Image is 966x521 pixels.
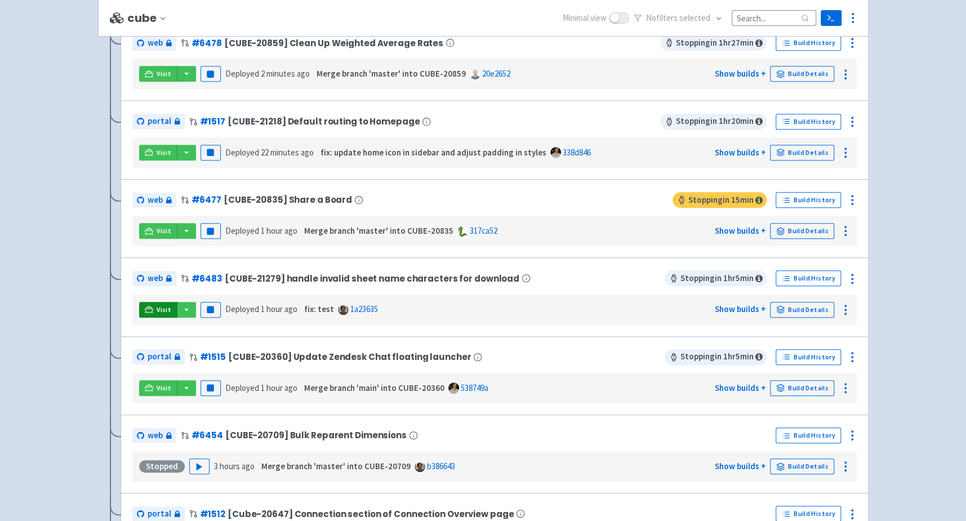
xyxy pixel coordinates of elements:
a: Show builds + [714,68,765,79]
button: Pause [201,223,221,239]
button: Pause [201,302,221,318]
span: Stopping in 1 hr 5 min [665,270,767,286]
a: Build Details [770,66,834,82]
a: Show builds + [714,382,765,393]
a: 1a23635 [350,304,378,314]
time: 2 minutes ago [261,68,310,79]
span: Visit [157,305,171,314]
a: web [132,428,176,443]
strong: Merge branch 'main' into CUBE-20360 [304,382,444,393]
span: Visit [157,148,171,157]
a: Terminal [821,10,842,26]
a: 338d846 [563,147,591,158]
a: #6478 [192,37,222,49]
span: portal [148,115,171,128]
span: web [148,194,163,207]
a: Visit [139,145,177,161]
span: Stopping in 15 min [673,192,767,208]
time: 3 hours ago [214,461,255,471]
a: Visit [139,223,177,239]
a: Build Details [770,380,834,396]
a: web [132,193,176,208]
a: #1515 [200,351,226,363]
a: 538749a [461,382,488,393]
time: 1 hour ago [261,225,297,236]
a: Visit [139,380,177,396]
a: Show builds + [714,225,765,236]
strong: fix: update home icon in sidebar and adjust padding in styles [320,147,546,158]
span: Deployed [225,225,297,236]
a: Build Details [770,302,834,318]
a: web [132,35,176,51]
a: portal [132,114,185,129]
span: Minimal view [563,12,607,25]
a: #6483 [192,273,222,284]
span: [CUBE-20360] Update Zendesk Chat floating launcher [228,352,471,362]
span: [CUBE-21279] handle invalid sheet name characters for download [225,274,519,283]
a: Build History [776,349,841,365]
span: web [148,37,163,50]
span: No filter s [646,12,710,25]
button: Play [189,458,210,474]
div: Stopped [139,460,185,473]
span: Stopping in 1 hr 20 min [660,114,767,130]
a: b386643 [427,461,455,471]
a: Show builds + [714,147,765,158]
span: Visit [157,226,171,235]
button: Pause [201,66,221,82]
strong: fix: test [304,304,334,314]
span: [CUBE-20835] Share a Board [224,195,352,204]
span: web [148,429,163,442]
a: Build History [776,35,841,51]
a: Build History [776,428,841,443]
input: Search... [732,10,816,25]
span: Deployed [225,68,310,79]
a: Build Details [770,145,834,161]
span: Visit [157,69,171,78]
span: Deployed [225,382,297,393]
a: Show builds + [714,461,765,471]
a: Build History [776,114,841,130]
span: Deployed [225,147,314,158]
a: Build Details [770,223,834,239]
a: #1512 [200,508,225,520]
a: Visit [139,66,177,82]
time: 22 minutes ago [261,147,314,158]
strong: Merge branch 'master' into CUBE-20859 [317,68,466,79]
a: portal [132,349,185,364]
a: Show builds + [714,304,765,314]
span: portal [148,350,171,363]
span: portal [148,507,171,520]
span: web [148,272,163,285]
a: web [132,271,176,286]
a: Build History [776,270,841,286]
span: Stopping in 1 hr 27 min [660,35,767,51]
span: [Cube-20647] Connection section of Connection Overview page [228,509,514,519]
strong: Merge branch 'master' into CUBE-20835 [304,225,453,236]
a: Visit [139,302,177,318]
span: [CUBE-21218] Default routing to Homepage [228,117,420,126]
span: Visit [157,384,171,393]
a: #1517 [200,115,225,127]
a: Build Details [770,458,834,474]
span: [CUBE-20859] Clean Up Weighted Average Rates [224,38,443,48]
span: Stopping in 1 hr 5 min [665,349,767,365]
button: Pause [201,145,221,161]
button: Pause [201,380,221,396]
a: 20e2652 [482,68,510,79]
a: #6477 [192,194,221,206]
span: Deployed [225,304,297,314]
a: 317ca52 [470,225,497,236]
span: [CUBE-20709] Bulk Reparent Dimensions [225,430,407,440]
time: 1 hour ago [261,304,297,314]
time: 1 hour ago [261,382,297,393]
button: cube [127,12,171,25]
a: Build History [776,192,841,208]
span: selected [679,12,710,23]
strong: Merge branch 'master' into CUBE-20709 [261,461,411,471]
a: #6454 [192,429,223,441]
